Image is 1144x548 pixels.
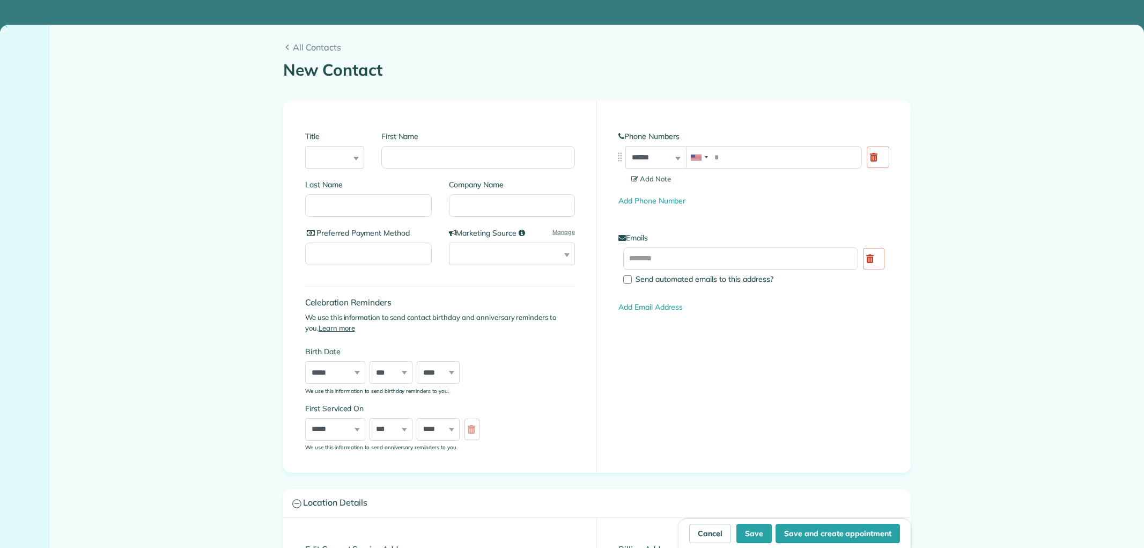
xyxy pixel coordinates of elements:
[283,61,911,79] h1: New Contact
[305,403,485,414] label: First Serviced On
[305,312,575,333] p: We use this information to send contact birthday and anniversary reminders to you.
[618,302,683,312] a: Add Email Address
[776,524,900,543] button: Save and create appointment
[319,324,355,332] a: Learn more
[305,346,485,357] label: Birth Date
[636,274,773,284] span: Send automated emails to this address?
[283,41,911,54] a: All Contacts
[631,174,671,183] span: Add Note
[618,232,889,243] label: Emails
[305,179,432,190] label: Last Name
[305,444,457,450] sub: We use this information to send anniversary reminders to you.
[736,524,772,543] button: Save
[618,131,889,142] label: Phone Numbers
[284,489,910,517] a: Location Details
[687,147,711,168] div: United States: +1
[305,298,575,307] h4: Celebration Reminders
[305,228,432,238] label: Preferred Payment Method
[689,524,731,543] a: Cancel
[449,228,575,238] label: Marketing Source
[305,131,364,142] label: Title
[381,131,575,142] label: First Name
[614,151,625,163] img: drag_indicator-119b368615184ecde3eda3c64c821f6cf29d3e2b97b89ee44bc31753036683e5.png
[293,41,911,54] span: All Contacts
[449,179,575,190] label: Company Name
[552,228,575,237] a: Manage
[618,196,685,206] a: Add Phone Number
[305,388,449,394] sub: We use this information to send birthday reminders to you.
